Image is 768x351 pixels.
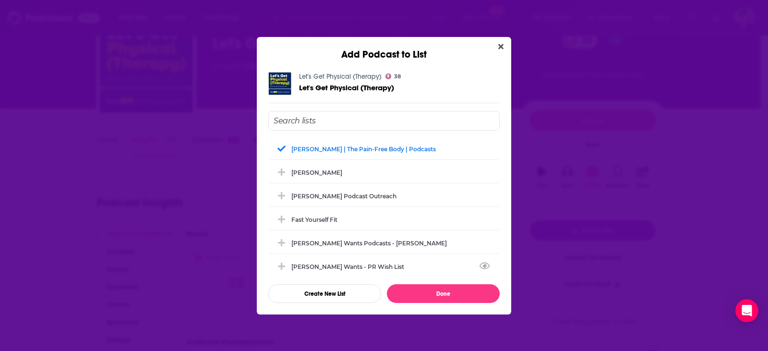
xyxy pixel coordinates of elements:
[291,240,447,247] div: [PERSON_NAME] Wants podcasts - [PERSON_NAME]
[268,138,500,159] div: Dr. Dan Ginader | The Pain-Free Body | podcasts
[494,41,507,53] button: Close
[268,111,500,303] div: Add Podcast To List
[268,162,500,183] div: Dr. DiNicolantonio
[404,268,410,269] button: View Link
[291,216,337,223] div: Fast Yourself Fit
[268,284,381,303] button: Create New List
[394,74,401,79] span: 38
[268,209,500,230] div: Fast Yourself Fit
[299,73,382,81] a: Let's Get Physical (Therapy)
[299,83,394,92] span: Let's Get Physical (Therapy)
[268,256,500,277] div: Katherine Wants - PR Wish List
[299,84,394,92] a: Let's Get Physical (Therapy)
[735,299,758,322] div: Open Intercom Messenger
[268,111,500,131] input: Search lists
[291,193,396,200] div: [PERSON_NAME] podcast outreach
[291,145,436,153] div: [PERSON_NAME] | The Pain-Free Body | podcasts
[387,284,500,303] button: Done
[291,263,410,270] div: [PERSON_NAME] Wants - PR Wish List
[268,232,500,254] div: Katherine Wants podcasts - Liz
[268,72,291,95] img: Let's Get Physical (Therapy)
[257,37,511,61] div: Add Podcast to List
[268,185,500,206] div: Dr. DiNicolantonio podcast outreach
[291,169,342,176] div: [PERSON_NAME]
[385,73,401,79] a: 38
